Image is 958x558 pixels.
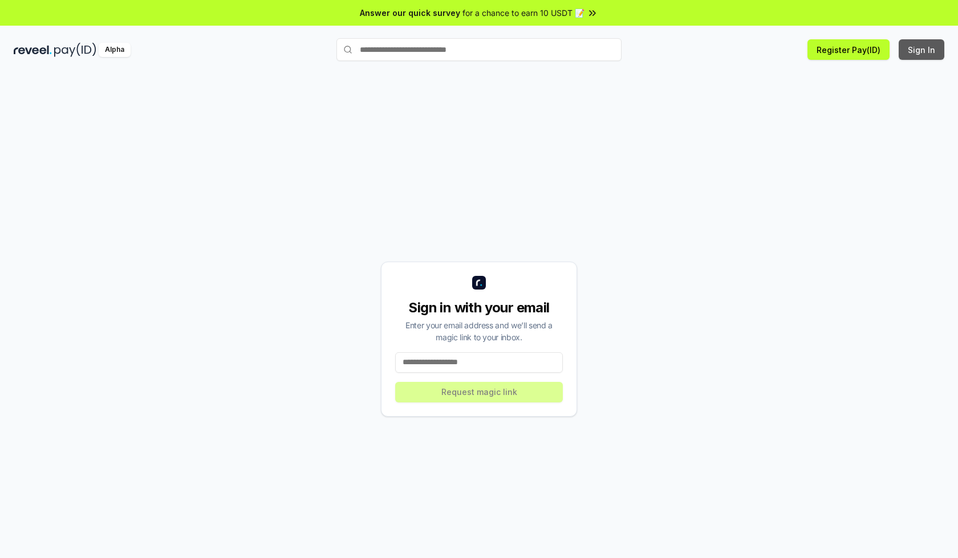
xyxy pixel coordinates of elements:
button: Register Pay(ID) [807,39,890,60]
button: Sign In [899,39,944,60]
img: pay_id [54,43,96,57]
img: reveel_dark [14,43,52,57]
div: Alpha [99,43,131,57]
div: Enter your email address and we’ll send a magic link to your inbox. [395,319,563,343]
span: Answer our quick survey [360,7,460,19]
span: for a chance to earn 10 USDT 📝 [462,7,584,19]
img: logo_small [472,276,486,290]
div: Sign in with your email [395,299,563,317]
